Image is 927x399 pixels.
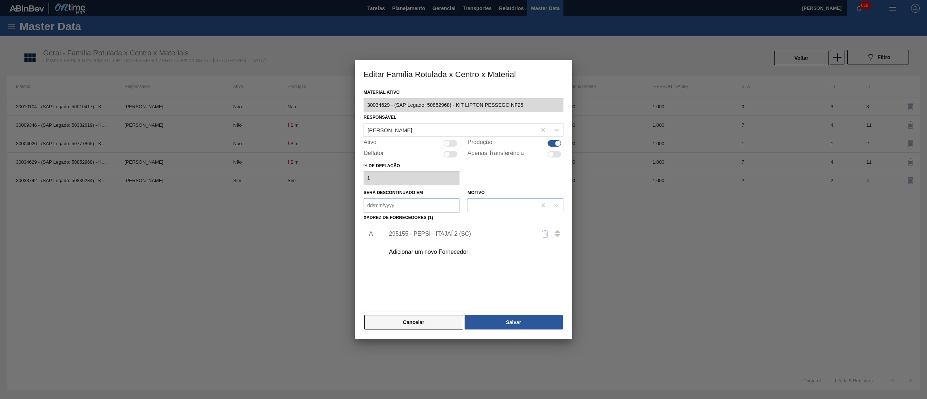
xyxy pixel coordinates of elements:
button: Cancelar [364,315,463,329]
button: delete-icon [537,225,554,243]
input: dd/mm/yyyy [364,198,460,213]
label: Material ativo [364,87,563,98]
div: Adicionar um novo Fornecedor [389,249,531,255]
img: delete-icon [541,230,550,238]
label: Produção [467,139,492,148]
label: Responsável [364,115,397,120]
label: Apenas Transferência [467,150,524,159]
li: A [364,225,375,243]
label: Xadrez de Fornecedores (1) [364,215,433,220]
label: Deflator [364,150,384,159]
h3: Editar Família Rotulada x Centro x Material [355,60,572,88]
button: Salvar [465,315,563,329]
div: 295155 - PEPSI - ITAJAÍ 2 (SC) [389,231,531,237]
label: Ativo [364,139,377,148]
label: Motivo [467,190,485,195]
label: % de deflação [364,161,460,171]
div: [PERSON_NAME] [368,127,412,133]
label: Será descontinuado em [364,190,423,195]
